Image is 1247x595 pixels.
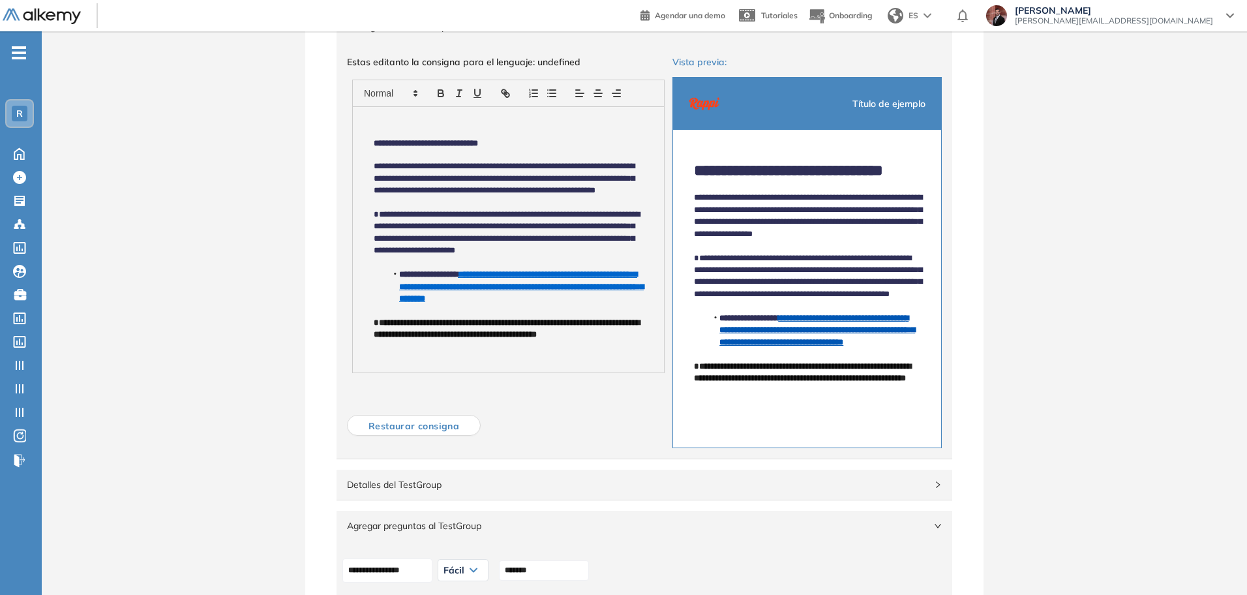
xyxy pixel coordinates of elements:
[934,522,942,530] span: right
[3,8,81,25] img: Logo
[347,55,670,69] p: Estas editanto la consigna para el lenguaje: undefined
[672,55,942,69] p: Vista previa:
[337,470,952,500] div: Detalles del TestGroup
[808,2,872,30] button: Onboarding
[909,10,918,22] span: ES
[1015,16,1213,26] span: [PERSON_NAME][EMAIL_ADDRESS][DOMAIN_NAME]
[655,10,725,20] span: Agendar una demo
[829,10,872,20] span: Onboarding
[358,418,470,434] span: Restaurar consigna
[347,519,926,533] span: Agregar preguntas al TestGroup
[934,481,942,489] span: right
[12,52,26,54] i: -
[852,97,925,111] span: Título de ejemplo
[761,10,798,20] span: Tutoriales
[443,565,464,575] span: Fácil
[888,8,903,23] img: world
[1015,5,1213,16] span: [PERSON_NAME]
[924,13,931,18] img: arrow
[16,108,23,119] span: R
[337,511,952,541] div: Agregar preguntas al TestGroup
[347,415,481,436] button: Restaurar consigna
[640,7,725,22] a: Agendar una demo
[689,88,720,119] img: Profile Logo
[347,478,926,492] span: Detalles del TestGroup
